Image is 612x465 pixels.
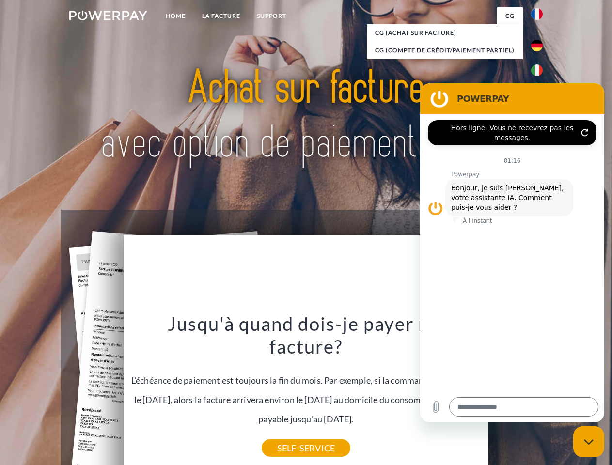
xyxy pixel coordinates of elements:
[157,7,194,25] a: Home
[573,426,604,457] iframe: Bouton de lancement de la fenêtre de messagerie, conversation en cours
[367,42,523,59] a: CG (Compte de crédit/paiement partiel)
[367,24,523,42] a: CG (achat sur facture)
[249,7,295,25] a: Support
[262,439,350,457] a: SELF-SERVICE
[531,64,543,76] img: it
[497,7,523,25] a: CG
[194,7,249,25] a: LA FACTURE
[531,40,543,51] img: de
[129,312,483,358] h3: Jusqu'à quand dois-je payer ma facture?
[420,83,604,422] iframe: Fenêtre de messagerie
[69,11,147,20] img: logo-powerpay-white.svg
[93,46,519,186] img: title-powerpay_fr.svg
[531,8,543,20] img: fr
[129,312,483,448] div: L'échéance de paiement est toujours la fin du mois. Par exemple, si la commande a été passée le [...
